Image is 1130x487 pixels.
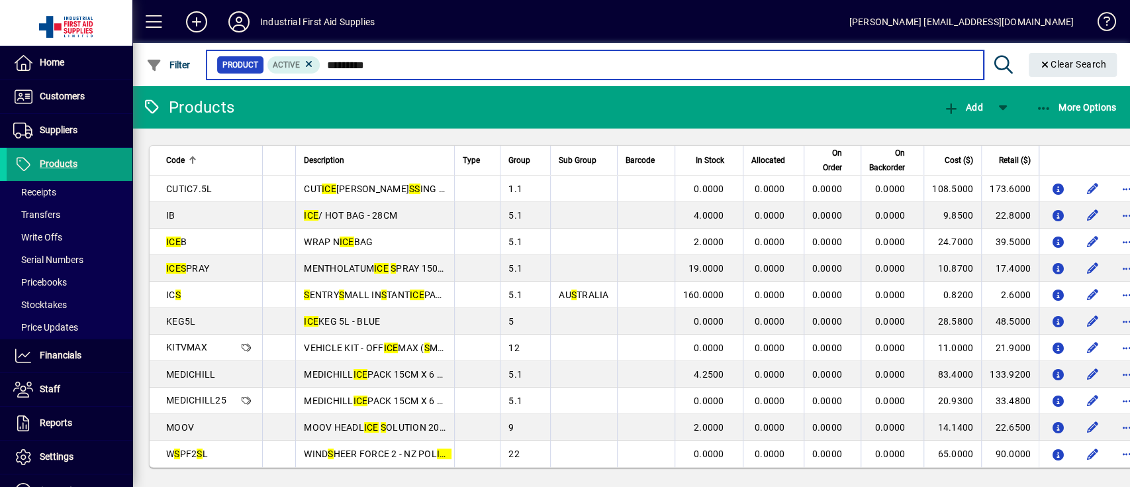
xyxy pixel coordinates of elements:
[304,316,318,327] em: ICE
[694,396,724,406] span: 0.0000
[142,97,234,118] div: Products
[923,361,981,388] td: 83.4000
[7,248,132,271] a: Serial Numbers
[812,184,843,194] span: 0.0000
[923,282,981,308] td: 0.8200
[694,210,724,221] span: 4.0000
[7,373,132,406] a: Staff
[755,263,785,274] span: 0.0000
[7,226,132,248] a: Write Offs
[463,153,492,168] div: Type
[508,396,522,406] span: 5.1
[166,153,185,168] span: Code
[304,263,451,274] span: MENTHOLATUM PRAY 150ML
[273,60,300,70] span: Active
[40,384,60,394] span: Staff
[812,396,843,406] span: 0.0000
[40,158,77,169] span: Products
[696,153,724,168] span: In Stock
[875,316,906,327] span: 0.0000
[571,290,577,300] em: S
[437,449,451,459] em: ICE
[508,153,530,168] span: Group
[981,202,1039,229] td: 22.8000
[340,237,354,247] em: ICE
[267,56,320,74] mat-chip: Activation Status: Active
[304,290,309,300] em: S
[1029,53,1117,77] button: Clear
[40,57,64,68] span: Home
[981,388,1039,414] td: 33.4800
[40,451,73,462] span: Settings
[875,290,906,300] span: 0.0000
[304,153,446,168] div: Description
[181,263,186,274] em: S
[812,210,843,221] span: 0.0000
[755,184,785,194] span: 0.0000
[869,146,917,175] div: On Backorder
[166,237,187,247] span: B
[304,422,458,433] span: MOOV HEADL OLUTION 200ML
[849,11,1074,32] div: [PERSON_NAME] [EMAIL_ADDRESS][DOMAIN_NAME]
[508,153,542,168] div: Group
[7,181,132,203] a: Receipts
[166,184,212,194] span: CUTIC7.5L
[322,184,336,194] em: ICE
[381,290,387,300] em: S
[508,343,520,353] span: 12
[683,290,724,300] span: 160.0000
[923,255,981,282] td: 10.8700
[943,102,982,113] span: Add
[1082,337,1103,358] button: Edit
[424,343,430,353] em: S
[812,449,843,459] span: 0.0000
[755,369,785,380] span: 0.0000
[304,290,448,300] span: ENTRY MALL IN TANT PACK
[875,449,906,459] span: 0.0000
[364,422,379,433] em: ICE
[508,316,514,327] span: 5
[812,316,843,327] span: 0.0000
[812,369,843,380] span: 0.0000
[1039,59,1107,70] span: Clear Search
[981,335,1039,361] td: 21.9000
[508,449,520,459] span: 22
[381,422,386,433] em: S
[197,449,202,459] em: S
[875,263,906,274] span: 0.0000
[875,343,906,353] span: 0.0000
[755,343,785,353] span: 0.0000
[694,449,724,459] span: 0.0000
[694,369,724,380] span: 4.2500
[304,210,397,221] span: / HOT BAG - 28CM
[353,396,368,406] em: ICE
[755,449,785,459] span: 0.0000
[875,369,906,380] span: 0.0000
[166,263,181,274] em: ICE
[13,277,67,288] span: Pricebooks
[923,335,981,361] td: 11.0000
[755,422,785,433] span: 0.0000
[694,343,724,353] span: 0.0000
[923,388,981,414] td: 20.9300
[166,210,175,221] span: IB
[559,290,608,300] span: AU TRALIA
[304,396,483,406] span: MEDICHILL PACK 15CM X 6 CM - PK 25
[812,263,843,274] span: 0.0000
[328,449,333,459] em: S
[166,316,195,327] span: KEG5L
[508,184,522,194] span: 1.1
[508,422,514,433] span: 9
[304,184,525,194] span: CUT [PERSON_NAME] ING 7.5CM X 20CM - 50
[1082,205,1103,226] button: Edit
[981,414,1039,441] td: 22.6500
[869,146,905,175] span: On Backorder
[626,153,667,168] div: Barcode
[166,237,181,247] em: ICE
[40,125,77,135] span: Suppliers
[875,422,906,433] span: 0.0000
[13,299,67,310] span: Stocktakes
[923,441,981,467] td: 65.0000
[7,294,132,316] a: Stocktakes
[875,210,906,221] span: 0.0000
